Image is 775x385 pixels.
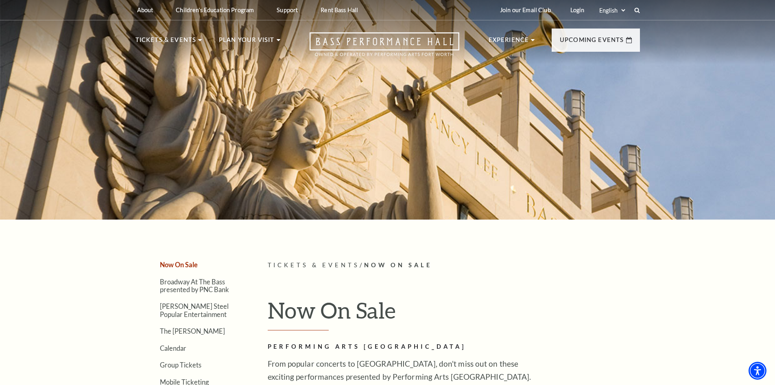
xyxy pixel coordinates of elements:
[321,7,358,13] p: Rent Bass Hall
[364,262,432,268] span: Now On Sale
[160,261,198,268] a: Now On Sale
[489,35,529,50] p: Experience
[268,297,640,330] h1: Now On Sale
[277,7,298,13] p: Support
[280,32,489,64] a: Open this option
[160,361,201,369] a: Group Tickets
[160,302,229,318] a: [PERSON_NAME] Steel Popular Entertainment
[268,342,532,352] h2: Performing Arts [GEOGRAPHIC_DATA]
[135,35,196,50] p: Tickets & Events
[268,262,360,268] span: Tickets & Events
[176,7,254,13] p: Children's Education Program
[160,278,229,293] a: Broadway At The Bass presented by PNC Bank
[268,260,640,271] p: /
[219,35,275,50] p: Plan Your Visit
[598,7,627,14] select: Select:
[160,327,225,335] a: The [PERSON_NAME]
[560,35,624,50] p: Upcoming Events
[160,344,186,352] a: Calendar
[137,7,153,13] p: About
[749,362,766,380] div: Accessibility Menu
